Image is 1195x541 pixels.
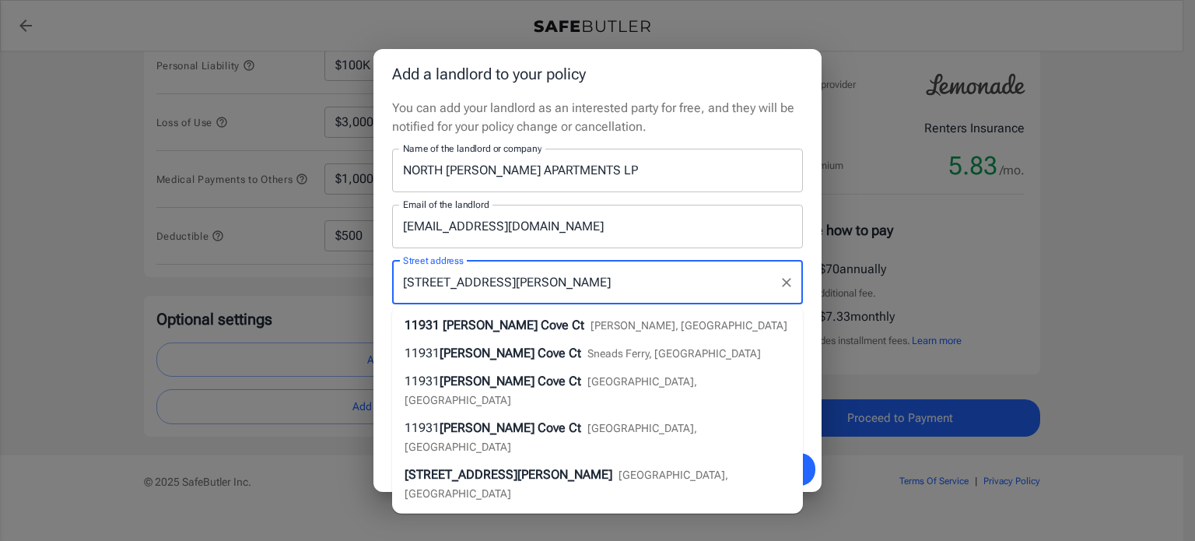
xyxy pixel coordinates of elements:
span: [PERSON_NAME], [GEOGRAPHIC_DATA] [590,319,787,332]
p: You can add your landlord as an interested party for free, and they will be notified for your pol... [392,99,803,136]
h2: Add a landlord to your policy [373,49,822,99]
span: [PERSON_NAME] Cove Ct [440,420,581,435]
span: 11931 [405,318,440,332]
span: [GEOGRAPHIC_DATA], [GEOGRAPHIC_DATA] [405,469,728,500]
span: [PERSON_NAME] Cove Ct [440,374,581,388]
span: [GEOGRAPHIC_DATA], [GEOGRAPHIC_DATA] [405,375,697,406]
label: Name of the landlord or company [403,142,541,155]
span: [STREET_ADDRESS][PERSON_NAME] [405,467,612,482]
span: Sneads Ferry, [GEOGRAPHIC_DATA] [587,347,761,360]
label: Email of the landlord [403,198,489,211]
span: 11931 [405,374,440,388]
span: 11931 [405,346,440,360]
span: [GEOGRAPHIC_DATA], [GEOGRAPHIC_DATA] [405,422,697,453]
span: [PERSON_NAME] Cove Ct [443,318,584,332]
span: 11931 [405,420,440,435]
button: Clear [776,272,797,293]
span: [PERSON_NAME] Cove Ct [440,346,581,360]
label: Street address [403,254,464,267]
